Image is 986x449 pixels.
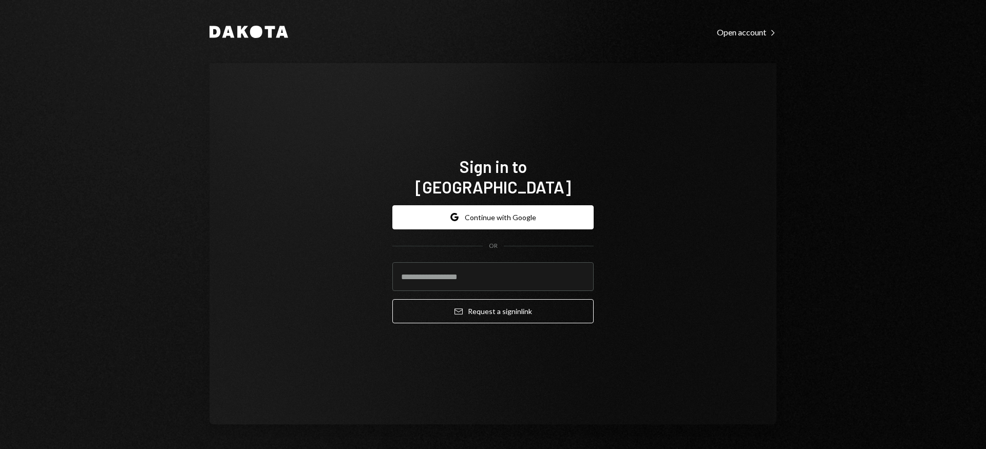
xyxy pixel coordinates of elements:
h1: Sign in to [GEOGRAPHIC_DATA] [392,156,594,197]
button: Continue with Google [392,205,594,229]
button: Request a signinlink [392,299,594,323]
div: Open account [717,27,776,37]
a: Open account [717,26,776,37]
div: OR [489,242,498,250]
